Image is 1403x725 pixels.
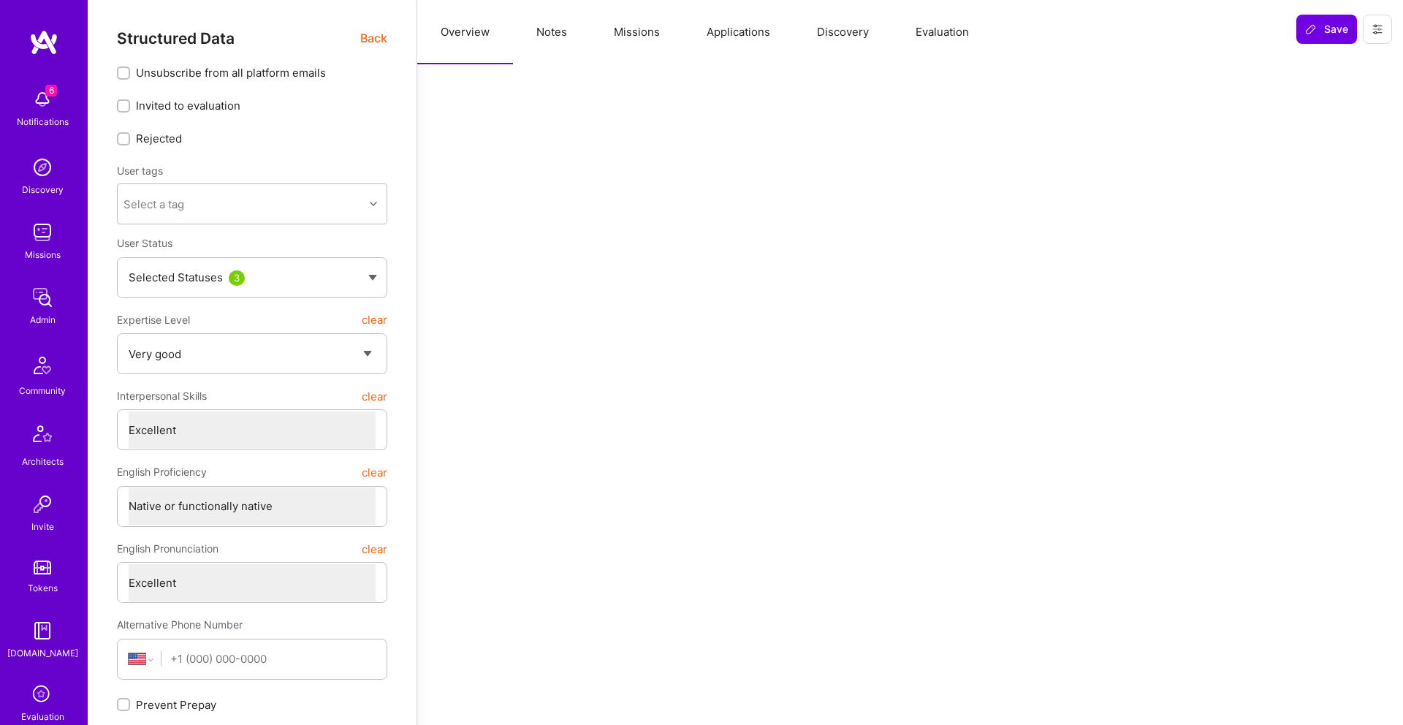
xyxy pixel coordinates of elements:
[28,283,57,312] img: admin teamwork
[362,383,387,409] button: clear
[19,383,66,398] div: Community
[123,197,184,212] div: Select a tag
[28,616,57,645] img: guide book
[25,247,61,262] div: Missions
[22,182,64,197] div: Discovery
[1296,15,1357,44] button: Save
[28,218,57,247] img: teamwork
[368,275,377,281] img: caret
[136,98,240,113] span: Invited to evaluation
[360,29,387,48] span: Back
[117,29,235,48] span: Structured Data
[117,237,172,249] span: User Status
[362,536,387,562] button: clear
[117,164,163,178] label: User tags
[129,270,223,284] span: Selected Statuses
[136,131,182,146] span: Rejected
[28,681,56,709] i: icon SelectionTeam
[21,709,64,724] div: Evaluation
[28,153,57,182] img: discovery
[17,114,69,129] div: Notifications
[7,645,78,661] div: [DOMAIN_NAME]
[30,312,56,327] div: Admin
[28,580,58,596] div: Tokens
[362,307,387,333] button: clear
[25,348,60,383] img: Community
[117,618,243,631] span: Alternative Phone Number
[136,65,326,80] span: Unsubscribe from all platform emails
[370,200,377,208] i: icon Chevron
[28,85,57,114] img: bell
[45,85,57,96] span: 6
[362,459,387,485] button: clear
[25,419,60,454] img: Architects
[34,561,51,574] img: tokens
[136,697,216,713] span: Prevent Prepay
[22,454,64,469] div: Architects
[31,519,54,534] div: Invite
[117,307,190,333] span: Expertise Level
[1305,22,1348,37] span: Save
[170,640,376,677] input: +1 (000) 000-0000
[29,29,58,56] img: logo
[28,490,57,519] img: Invite
[117,459,207,485] span: English Proficiency
[117,536,218,562] span: English Pronunciation
[117,383,207,409] span: Interpersonal Skills
[229,270,245,286] div: 3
